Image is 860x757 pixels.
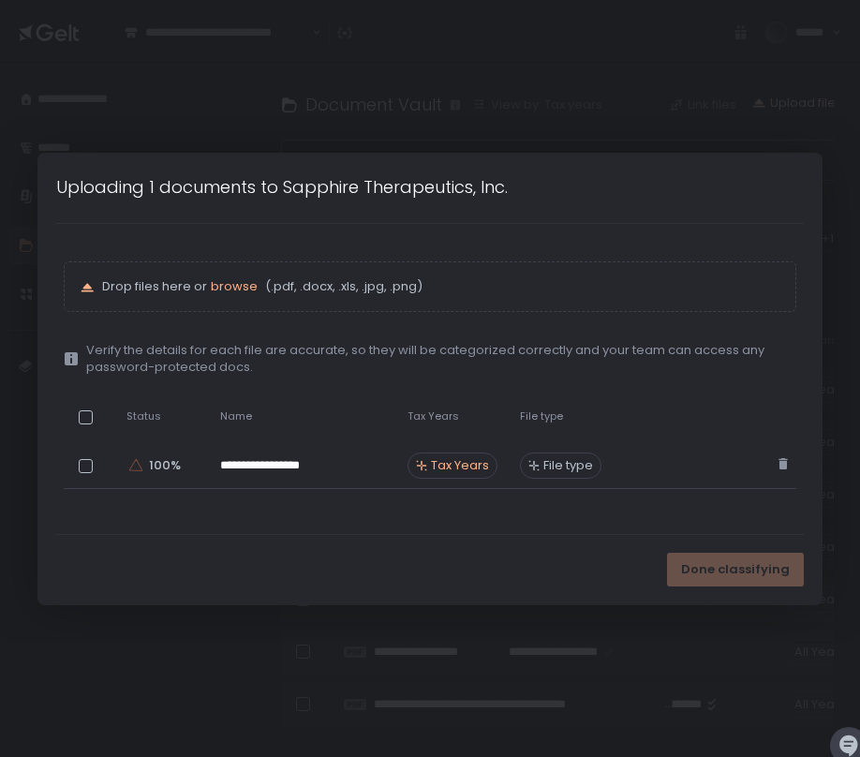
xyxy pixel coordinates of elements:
[211,277,258,295] span: browse
[261,278,423,295] span: (.pdf, .docx, .xls, .jpg, .png)
[543,457,593,474] span: File type
[149,457,179,474] span: 100%
[126,409,161,423] span: Status
[211,278,258,295] button: browse
[431,457,489,474] span: Tax Years
[220,409,252,423] span: Name
[408,409,459,423] span: Tax Years
[86,342,796,376] span: Verify the details for each file are accurate, so they will be categorized correctly and your tea...
[520,409,563,423] span: File type
[102,278,780,295] p: Drop files here or
[56,174,508,200] h1: Uploading 1 documents to Sapphire Therapeutics, Inc.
